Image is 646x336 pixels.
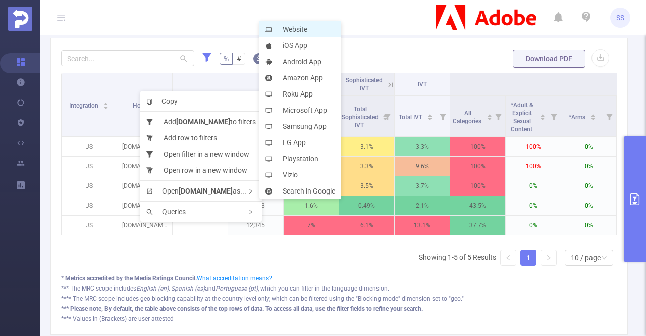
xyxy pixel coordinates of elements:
p: [DOMAIN_NAME] [117,196,172,215]
span: Total IVT [399,114,424,121]
i: English (en), Spanish (es) [136,285,205,292]
i: icon: left [505,255,511,261]
p: JS [62,176,117,196]
i: icon: copy [146,99,157,105]
i: icon: caret-down [487,116,492,119]
p: 37.7% [450,216,505,235]
div: Sort [540,113,546,119]
p: [DOMAIN_NAME] [117,216,172,235]
span: Open as... [146,187,246,195]
i: icon: caret-up [427,113,433,116]
span: Integration [69,102,100,109]
li: Vizio [259,167,341,183]
i: Filter menu [602,96,616,136]
p: 3.5% [339,176,394,196]
p: 100% [506,157,561,176]
i: Filter menu [491,96,505,136]
i: icon: right [248,209,253,215]
div: **** Values in (Brackets) are user attested [61,314,617,323]
li: Amazon App [259,70,341,86]
i: Filter menu [380,96,394,136]
i: icon: caret-up [540,113,546,116]
div: *** The MRC scope includes and , which you can filter in the language dimension. [61,284,617,293]
i: Filter menu [547,96,561,136]
a: What accreditation means? [197,275,272,282]
p: 100% [506,137,561,156]
button: Download PDF [513,50,585,68]
i: icon: caret-down [427,116,433,119]
p: [DOMAIN_NAME] [117,157,172,176]
p: 3.3% [339,157,394,176]
p: JS [62,157,117,176]
li: Playstation [259,151,341,167]
p: 0% [561,137,616,156]
span: All Categories [453,110,483,125]
p: [DOMAIN_NAME] [117,137,172,156]
p: 100% [450,176,505,196]
span: Total Sophisticated IVT [342,106,379,129]
p: 2.1% [395,196,450,215]
span: # [237,55,241,63]
span: *Arms [569,114,587,121]
i: icon: caret-down [590,116,596,119]
li: Android App [259,54,341,70]
p: 0% [561,157,616,176]
li: Website [259,21,341,37]
p: 0% [506,196,561,215]
p: 0% [561,176,616,196]
p: 3.3% [395,137,450,156]
li: Roku App [259,86,341,102]
p: 3.1% [339,137,394,156]
i: icon: down [601,255,607,262]
p: 0% [506,176,561,196]
i: icon: caret-down [540,116,546,119]
li: Search in Google [259,183,341,199]
i: icon: apple [265,42,277,49]
div: **** The MRC scope includes geo-blocking capability at the country level only, which can be filte... [61,294,617,303]
li: Add to filters [140,114,262,130]
p: 1.6% [284,196,339,215]
span: Host [133,102,147,109]
span: IVT [418,81,427,88]
div: 10 / page [571,250,601,265]
i: icon: google-circle [265,188,277,195]
i: icon: right [546,255,552,261]
i: icon: caret-down [103,105,109,108]
li: 1 [520,250,536,266]
b: [DOMAIN_NAME] [176,118,230,126]
span: SS [616,8,624,28]
p: JS [62,196,117,215]
div: *** Please note, By default, the table above consists of the top rows of data. To access all data... [61,304,617,313]
span: % [224,55,229,63]
div: Sort [590,113,596,119]
p: 0% [561,196,616,215]
div: Sort [487,113,493,119]
p: 3.7% [395,176,450,196]
i: icon: amazon-circle [265,75,277,81]
li: Open filter in a new window [140,146,262,162]
i: icon: right [248,188,253,194]
i: icon: caret-up [590,113,596,116]
li: Microsoft App [259,102,341,118]
div: Sort [103,101,109,107]
p: 100% [450,137,505,156]
li: LG App [259,134,341,151]
p: 43.5% [450,196,505,215]
i: icon: caret-up [103,101,109,104]
li: iOS App [259,37,341,54]
p: 13.1% [395,216,450,235]
span: *Adult & Explicit Sexual Content [511,102,534,133]
p: 0.49% [339,196,394,215]
b: * Metrics accredited by the Media Ratings Council. [61,275,197,282]
p: [DOMAIN_NAME] [117,176,172,196]
i: Filter menu [436,96,450,136]
i: icon: search [146,209,158,215]
b: [DOMAIN_NAME] [179,187,233,195]
i: icon: caret-up [487,113,492,116]
li: Open row in a new window [140,162,262,178]
p: 9.6% [395,157,450,176]
li: Samsung App [259,118,341,134]
i: Portuguese (pt) [216,285,258,292]
p: 7% [284,216,339,235]
div: Sort [427,113,433,119]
